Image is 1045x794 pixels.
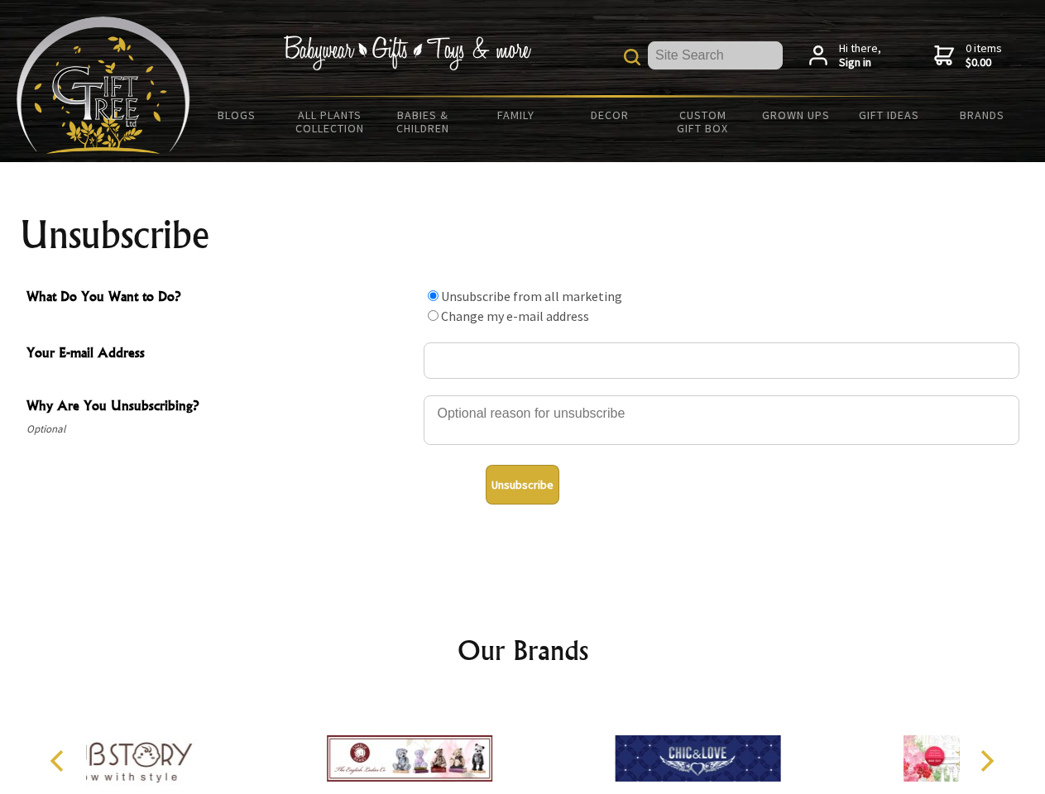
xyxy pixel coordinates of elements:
a: Babies & Children [376,98,470,146]
input: What Do You Want to Do? [428,310,439,321]
span: Why Are You Unsubscribing? [26,395,415,419]
a: Hi there,Sign in [809,41,881,70]
img: Babywear - Gifts - Toys & more [283,36,531,70]
a: Family [470,98,563,132]
a: BLOGS [190,98,284,132]
span: Hi there, [839,41,881,70]
label: Unsubscribe from all marketing [441,288,622,304]
span: Optional [26,419,415,439]
a: 0 items$0.00 [934,41,1002,70]
h1: Unsubscribe [20,215,1026,255]
a: Grown Ups [749,98,842,132]
span: What Do You Want to Do? [26,286,415,310]
span: 0 items [966,41,1002,70]
button: Unsubscribe [486,465,559,505]
a: Gift Ideas [842,98,936,132]
strong: Sign in [839,55,881,70]
img: Babyware - Gifts - Toys and more... [17,17,190,154]
input: Site Search [648,41,783,69]
button: Next [968,743,1004,779]
button: Previous [41,743,78,779]
span: Your E-mail Address [26,342,415,366]
a: Brands [936,98,1029,132]
a: Custom Gift Box [656,98,750,146]
img: product search [624,49,640,65]
input: Your E-mail Address [424,342,1019,379]
h2: Our Brands [33,630,1013,670]
input: What Do You Want to Do? [428,290,439,301]
a: Decor [563,98,656,132]
strong: $0.00 [966,55,1002,70]
textarea: Why Are You Unsubscribing? [424,395,1019,445]
label: Change my e-mail address [441,308,589,324]
a: All Plants Collection [284,98,377,146]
